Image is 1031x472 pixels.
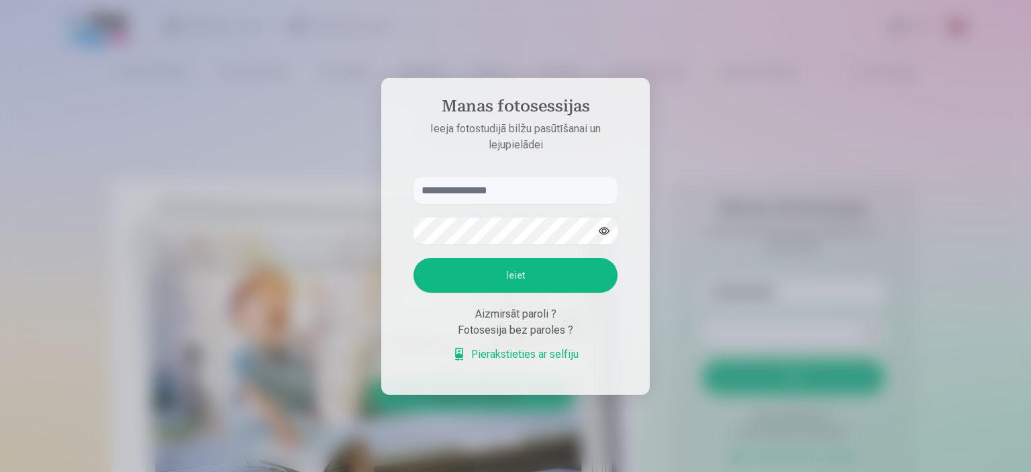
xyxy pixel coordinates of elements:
[400,121,631,153] p: Ieeja fotostudijā bilžu pasūtīšanai un lejupielādei
[452,346,579,363] a: Pierakstieties ar selfiju
[400,97,631,121] h4: Manas fotosessijas
[413,322,618,338] div: Fotosesija bez paroles ?
[413,306,618,322] div: Aizmirsāt paroli ?
[413,258,618,293] button: Ieiet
